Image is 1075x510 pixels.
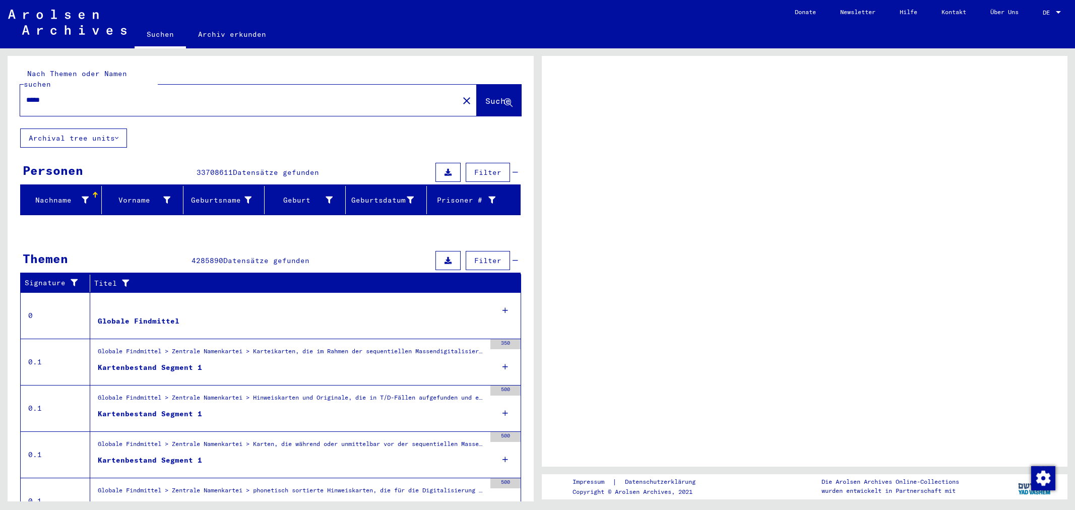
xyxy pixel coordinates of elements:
p: Copyright © Arolsen Archives, 2021 [573,487,708,496]
div: Titel [94,278,501,289]
span: Filter [474,256,501,265]
td: 0.1 [21,431,90,478]
div: Prisoner # [431,192,508,208]
button: Archival tree units [20,129,127,148]
mat-header-cell: Geburt‏ [265,186,346,214]
div: Globale Findmittel > Zentrale Namenkartei > phonetisch sortierte Hinweiskarten, die für die Digit... [98,486,485,500]
div: Globale Findmittel [98,316,179,327]
div: Geburtsname [187,192,264,208]
span: DE [1043,9,1054,16]
div: Kartenbestand Segment 1 [98,455,202,466]
span: Filter [474,168,501,177]
div: Globale Findmittel > Zentrale Namenkartei > Karteikarten, die im Rahmen der sequentiellen Massend... [98,347,485,361]
div: Prisoner # [431,195,495,206]
div: Vorname [106,195,170,206]
div: Personen [23,161,83,179]
div: Geburt‏ [269,195,333,206]
div: | [573,477,708,487]
div: 500 [490,432,521,442]
div: 350 [490,339,521,349]
div: Themen [23,249,68,268]
img: yv_logo.png [1016,474,1054,499]
img: Zustimmung ändern [1031,466,1055,490]
div: Geburtsdatum [350,192,426,208]
div: Titel [94,275,511,291]
div: Geburt‏ [269,192,345,208]
a: Impressum [573,477,612,487]
mat-header-cell: Geburtsdatum [346,186,427,214]
button: Suche [477,85,521,116]
mat-header-cell: Nachname [21,186,102,214]
a: Archiv erkunden [186,22,278,46]
div: Globale Findmittel > Zentrale Namenkartei > Hinweiskarten und Originale, die in T/D-Fällen aufgef... [98,393,485,407]
img: Arolsen_neg.svg [8,10,127,35]
div: Geburtsname [187,195,251,206]
button: Clear [457,90,477,110]
span: 33708611 [197,168,233,177]
td: 0 [21,292,90,339]
div: Signature [25,278,82,288]
mat-header-cell: Prisoner # [427,186,520,214]
div: Kartenbestand Segment 1 [98,362,202,373]
div: 500 [490,478,521,488]
p: Die Arolsen Archives Online-Collections [821,477,959,486]
div: Kartenbestand Segment 1 [98,409,202,419]
button: Filter [466,163,510,182]
a: Datenschutzerklärung [617,477,708,487]
div: Vorname [106,192,182,208]
span: 4285890 [192,256,223,265]
div: Nachname [25,195,89,206]
div: Geburtsdatum [350,195,414,206]
span: Datensätze gefunden [223,256,309,265]
td: 0.1 [21,385,90,431]
div: Globale Findmittel > Zentrale Namenkartei > Karten, die während oder unmittelbar vor der sequenti... [98,439,485,454]
mat-header-cell: Vorname [102,186,183,214]
td: 0.1 [21,339,90,385]
div: Signature [25,275,92,291]
span: Suche [485,96,511,106]
mat-icon: close [461,95,473,107]
mat-header-cell: Geburtsname [183,186,265,214]
button: Filter [466,251,510,270]
div: Nachname [25,192,101,208]
div: 500 [490,386,521,396]
span: Datensätze gefunden [233,168,319,177]
a: Suchen [135,22,186,48]
mat-label: Nach Themen oder Namen suchen [24,69,127,89]
p: wurden entwickelt in Partnerschaft mit [821,486,959,495]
